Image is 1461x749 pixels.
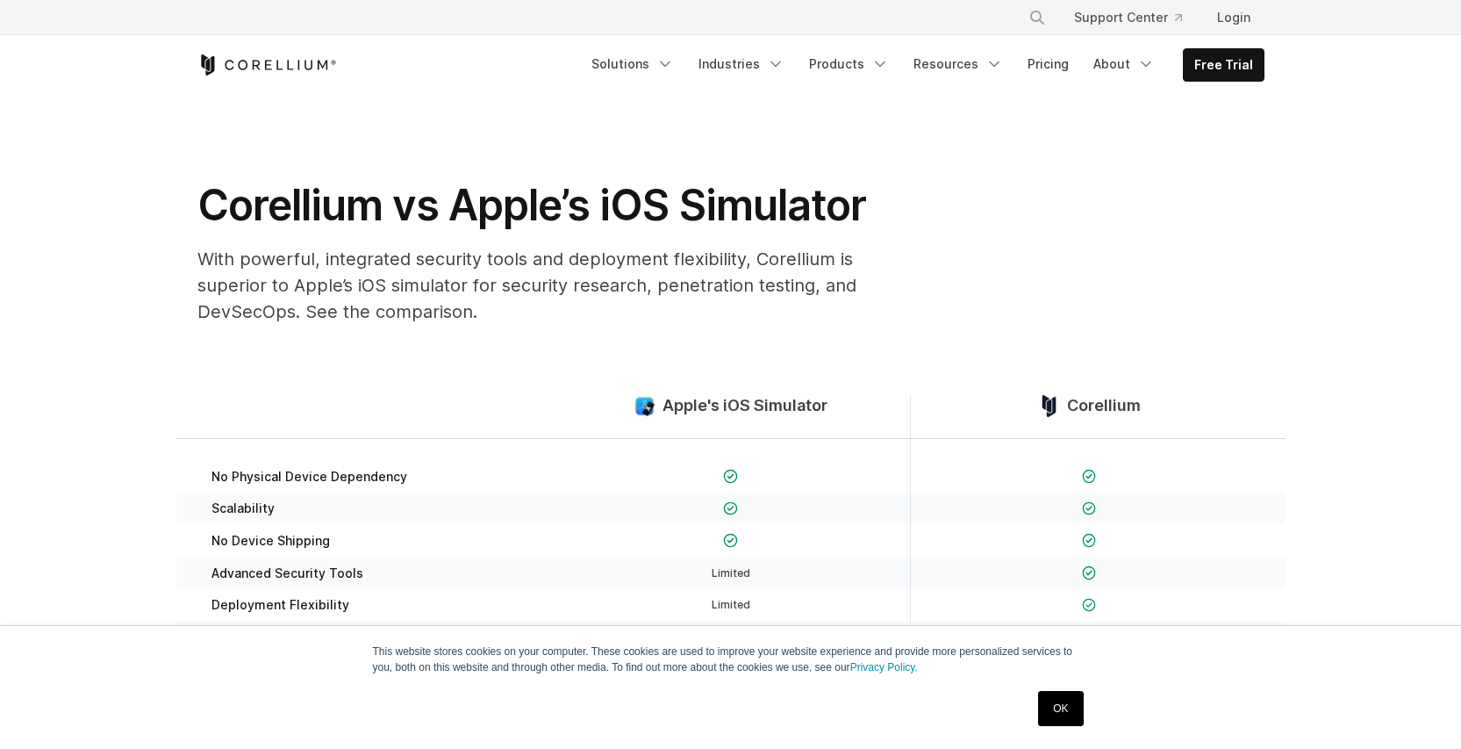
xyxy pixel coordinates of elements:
a: Corellium Home [197,54,337,76]
span: No Physical Device Dependency [211,469,407,485]
span: Limited [712,566,750,580]
a: About [1083,48,1165,80]
img: Checkmark [1082,565,1097,580]
p: This website stores cookies on your computer. These cookies are used to improve your website expe... [373,644,1089,675]
a: Support Center [1060,2,1196,33]
span: Deployment Flexibility [211,597,349,613]
span: Advanced Security Tools [211,565,363,581]
a: Free Trial [1184,49,1264,81]
img: Checkmark [1082,598,1097,613]
a: Products [799,48,899,80]
img: compare_ios-simulator--large [634,395,655,417]
p: With powerful, integrated security tools and deployment flexibility, Corellium is superior to App... [197,246,899,325]
button: Search [1021,2,1053,33]
h1: Corellium vs Apple’s iOS Simulator [197,179,899,232]
span: No Device Shipping [211,533,330,549]
span: Scalability [211,501,275,516]
span: Limited [712,598,750,611]
img: Checkmark [723,469,738,484]
a: Pricing [1017,48,1079,80]
a: Privacy Policy. [850,661,918,673]
a: Solutions [581,48,684,80]
div: Navigation Menu [581,48,1264,82]
img: Checkmark [1082,469,1097,484]
a: Resources [903,48,1013,80]
a: OK [1038,691,1083,726]
div: Navigation Menu [1007,2,1264,33]
img: Checkmark [723,533,738,548]
img: Checkmark [723,501,738,516]
a: Industries [688,48,795,80]
img: Checkmark [1082,533,1097,548]
span: Corellium [1067,396,1141,416]
img: Checkmark [1082,501,1097,516]
a: Login [1203,2,1264,33]
span: Apple's iOS Simulator [662,396,827,416]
